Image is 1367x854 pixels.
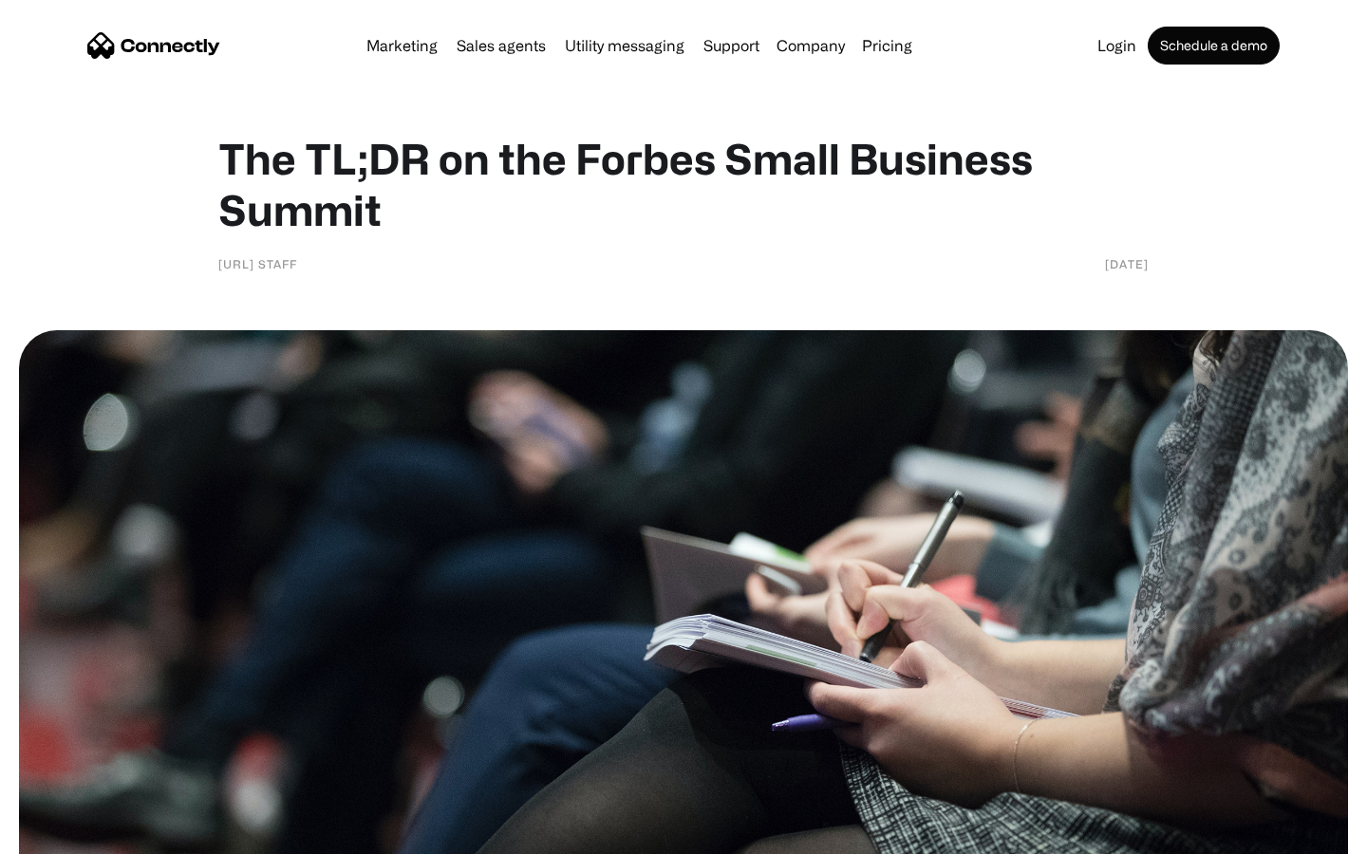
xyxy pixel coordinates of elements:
[696,38,767,53] a: Support
[359,38,445,53] a: Marketing
[1105,254,1149,273] div: [DATE]
[19,821,114,847] aside: Language selected: English
[38,821,114,847] ul: Language list
[218,254,297,273] div: [URL] Staff
[557,38,692,53] a: Utility messaging
[1090,38,1144,53] a: Login
[777,32,845,59] div: Company
[1148,27,1280,65] a: Schedule a demo
[218,133,1149,235] h1: The TL;DR on the Forbes Small Business Summit
[854,38,920,53] a: Pricing
[449,38,553,53] a: Sales agents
